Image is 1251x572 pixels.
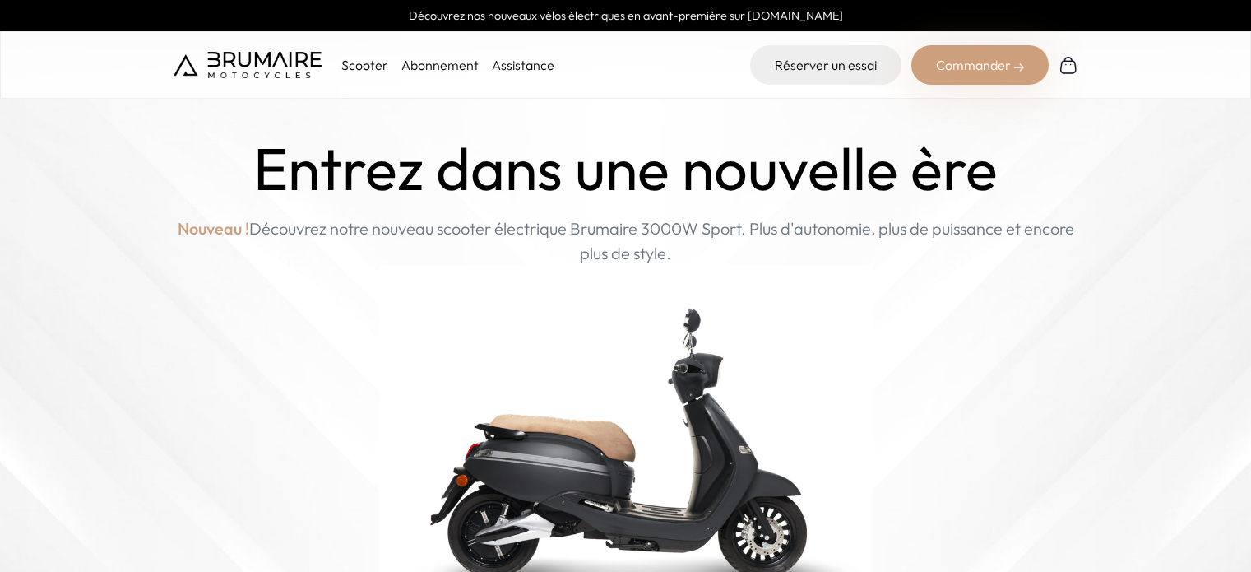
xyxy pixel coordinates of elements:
[492,57,554,73] a: Assistance
[341,55,388,75] p: Scooter
[1014,63,1024,72] img: right-arrow-2.png
[174,52,322,78] img: Brumaire Motocycles
[178,216,249,241] span: Nouveau !
[1059,55,1078,75] img: Panier
[911,45,1049,85] div: Commander
[253,135,998,203] h1: Entrez dans une nouvelle ère
[174,216,1078,266] p: Découvrez notre nouveau scooter électrique Brumaire 3000W Sport. Plus d'autonomie, plus de puissa...
[750,45,901,85] a: Réserver un essai
[401,57,479,73] a: Abonnement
